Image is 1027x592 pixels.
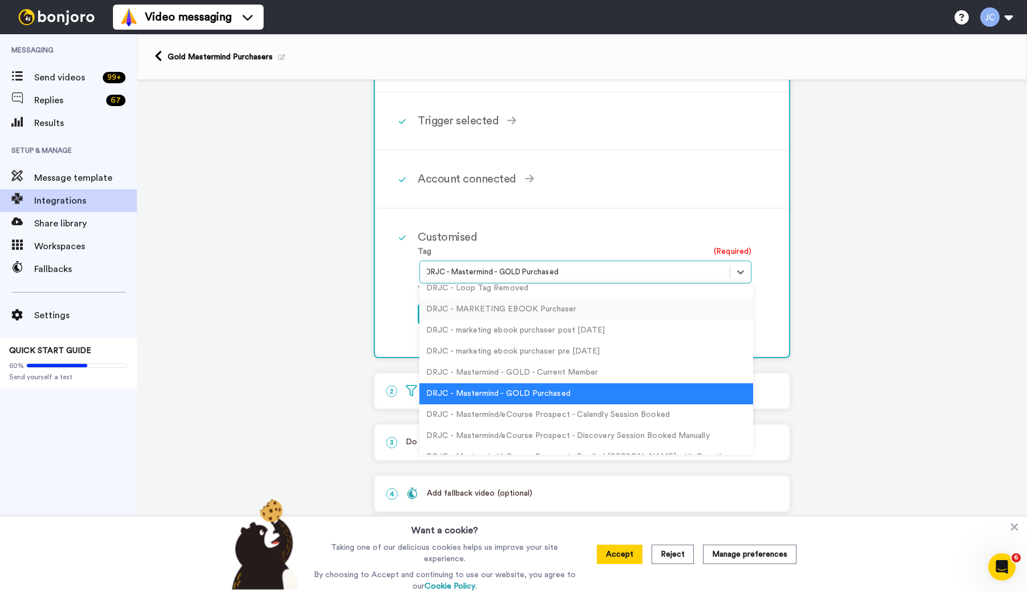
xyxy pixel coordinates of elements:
span: Replies [34,94,102,107]
span: Results [34,116,137,130]
div: Add fallback video (optional) [406,488,532,500]
div: Customised [418,229,751,246]
span: Workspaces [34,240,137,253]
div: Account connected [418,171,751,188]
div: Trigger selected [376,92,788,151]
img: filter.svg [406,385,417,396]
img: bear-with-cookie.png [221,498,306,590]
div: 3Do this [374,424,790,461]
span: Send videos [34,71,98,84]
span: 3 [386,437,397,448]
span: 6 [1012,553,1021,562]
span: Integrations [34,194,137,208]
p: Do this [386,436,778,448]
div: 4Add fallback video (optional) [374,475,790,512]
button: Accept [597,545,642,564]
span: 60% [9,361,24,370]
span: Share library [34,217,137,230]
div: DRJC - marketing ebook purchaser pre [DATE] [419,341,753,362]
span: 2 [386,386,397,397]
span: Video messaging [145,9,232,25]
p: By choosing to Accept and continuing to use our website, you agree to our . [311,569,579,592]
div: DRJC - Loop Tag Removed [419,278,753,299]
label: Tag [418,246,431,258]
span: QUICK START GUIDE [9,347,91,355]
div: DRJC - Mastermind - GOLD Purchased [419,383,753,404]
div: DRJC - Mastermind/eCourse Prospect - Calendly Session Booked [419,404,753,425]
div: DRJC - Mastermind - GOLD - Current Member [419,362,753,383]
div: DRJC - Mastermind/eCourse Prospect - Discovery Session Booked Manually [419,425,753,447]
div: DRJC - marketing ebook purchaser post [DATE] [419,320,753,341]
div: 67 [106,95,126,106]
p: Taking one of our delicious cookies helps us improve your site experience. [311,542,579,565]
div: 2Add filters (optional) [374,372,790,409]
img: vm-color.svg [120,8,138,26]
div: Gold Mastermind Purchasers [168,51,285,63]
button: Manage preferences [703,545,796,564]
img: bj-logo-header-white.svg [14,9,99,25]
span: Fallbacks [34,262,137,276]
h3: Want a cookie? [411,517,478,537]
div: Account connected [376,151,788,209]
span: Send yourself a test [9,372,128,382]
iframe: Intercom live chat [988,553,1016,581]
span: Message template [34,171,137,185]
span: Settings [34,309,137,322]
div: 99 + [103,72,126,83]
a: Cookie Policy [424,582,475,590]
div: DRJC - Mastermind/eCourse Prospect - Emailed [PERSON_NAME] with Questions [419,447,753,468]
span: (Required) [714,246,751,258]
p: Your chosen tag [418,283,751,295]
span: 4 [386,488,398,500]
button: Reject [652,545,694,564]
div: Trigger selected [418,112,751,129]
button: Continue [418,304,751,325]
div: DRJC - MARKETING EBOOK Purchaser [419,299,753,320]
p: Add filters (optional) [386,385,778,397]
